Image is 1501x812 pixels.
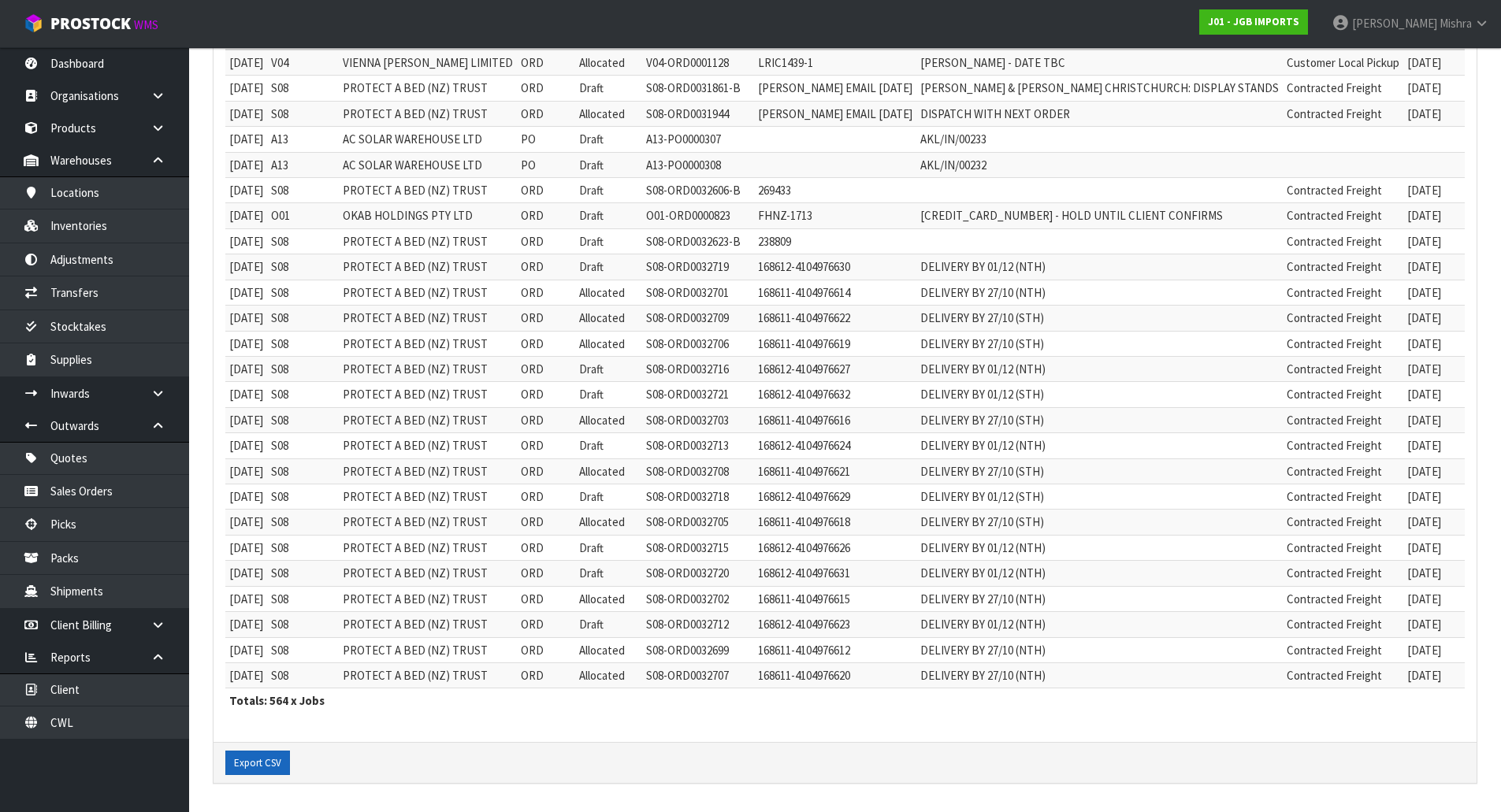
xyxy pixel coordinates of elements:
td: ORD [517,76,575,101]
td: S08-ORD0032708 [642,458,754,484]
span: Draft [579,387,604,402]
span: Draft [579,80,604,95]
td: PROTECT A BED (NZ) TRUST [339,177,517,202]
span: Allocated [579,464,625,479]
td: DISPATCH WITH NEXT ORDER [916,101,1283,126]
td: [DATE] [225,433,267,458]
td: ORD [517,356,575,381]
td: [DATE] [225,254,267,280]
td: Contracted Freight [1283,331,1403,356]
td: 168611-4104976621 [754,458,916,484]
td: [DATE] [225,203,267,228]
td: [DATE] [1403,280,1491,305]
td: PROTECT A BED (NZ) TRUST [339,382,517,407]
td: Contracted Freight [1283,510,1403,535]
td: 168612-4104976631 [754,561,916,586]
td: Contracted Freight [1283,76,1403,101]
td: 168611-4104976622 [754,306,916,331]
td: PROTECT A BED (NZ) TRUST [339,510,517,535]
td: PROTECT A BED (NZ) TRUST [339,662,517,688]
td: AKL/IN/00233 [916,127,1283,152]
td: S08 [267,407,339,432]
td: [DATE] [1403,535,1491,560]
td: Contracted Freight [1283,101,1403,126]
td: DELIVERY BY 01/12 (NTH) [916,356,1283,381]
td: DELIVERY BY 27/10 (STH) [916,510,1283,535]
td: ORD [517,228,575,254]
td: [DATE] [225,484,267,510]
td: PROTECT A BED (NZ) TRUST [339,280,517,305]
td: ORD [517,484,575,510]
td: S08 [267,510,339,535]
td: [DATE] [1403,612,1491,637]
td: PROTECT A BED (NZ) TRUST [339,407,517,432]
td: ORD [517,637,575,662]
strong: J01 - JGB IMPORTS [1208,15,1299,28]
td: [DATE] [1403,458,1491,484]
td: S08 [267,254,339,280]
td: ORD [517,612,575,637]
td: Contracted Freight [1283,382,1403,407]
td: S08 [267,280,339,305]
td: S08 [267,356,339,381]
td: ORD [517,407,575,432]
td: S08 [267,637,339,662]
td: [DATE] [1403,331,1491,356]
td: S08-ORD0032705 [642,510,754,535]
td: 168612-4104976629 [754,484,916,510]
span: Allocated [579,668,625,683]
td: DELIVERY BY 27/10 (NTH) [916,280,1283,305]
td: S08-ORD0032715 [642,535,754,560]
td: V04 [267,50,339,76]
td: [DATE] [1403,586,1491,611]
span: Draft [579,208,604,223]
td: PO [517,127,575,152]
td: PROTECT A BED (NZ) TRUST [339,612,517,637]
td: [DATE] [1403,76,1491,101]
td: [DATE] [225,50,267,76]
td: 168612-4104976624 [754,433,916,458]
td: PO [517,152,575,177]
span: Allocated [579,310,625,325]
td: [DATE] [225,612,267,637]
td: [DATE] [225,280,267,305]
td: Contracted Freight [1283,484,1403,510]
td: [DATE] [225,306,267,331]
td: [DATE] [225,535,267,560]
span: Allocated [579,55,625,70]
td: S08 [267,382,339,407]
td: [DATE] [1403,637,1491,662]
td: AC SOLAR WAREHOUSE LTD [339,127,517,152]
td: PROTECT A BED (NZ) TRUST [339,331,517,356]
span: Allocated [579,285,625,300]
td: ORD [517,382,575,407]
td: Contracted Freight [1283,254,1403,280]
span: Allocated [579,336,625,351]
td: Contracted Freight [1283,662,1403,688]
td: [DATE] [1403,101,1491,126]
td: S08-ORD0032701 [642,280,754,305]
td: DELIVERY BY 27/10 (NTH) [916,586,1283,611]
td: S08-ORD0032702 [642,586,754,611]
td: 168612-4104976626 [754,535,916,560]
span: Draft [579,259,604,274]
td: 168612-4104976627 [754,356,916,381]
td: ORD [517,586,575,611]
td: [DATE] [1403,484,1491,510]
td: S08-ORD0031944 [642,101,754,126]
td: S08-ORD0031861-B [642,76,754,101]
td: DELIVERY BY 27/10 (NTH) [916,662,1283,688]
span: Allocated [579,413,625,428]
td: S08-ORD0032699 [642,637,754,662]
td: ORD [517,101,575,126]
td: Contracted Freight [1283,637,1403,662]
td: A13-PO0000308 [642,152,754,177]
td: Contracted Freight [1283,433,1403,458]
td: Contracted Freight [1283,177,1403,202]
td: Contracted Freight [1283,586,1403,611]
td: O01 [267,203,339,228]
td: Contracted Freight [1283,356,1403,381]
td: Customer Local Pickup [1283,50,1403,76]
td: ORD [517,177,575,202]
td: ORD [517,331,575,356]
